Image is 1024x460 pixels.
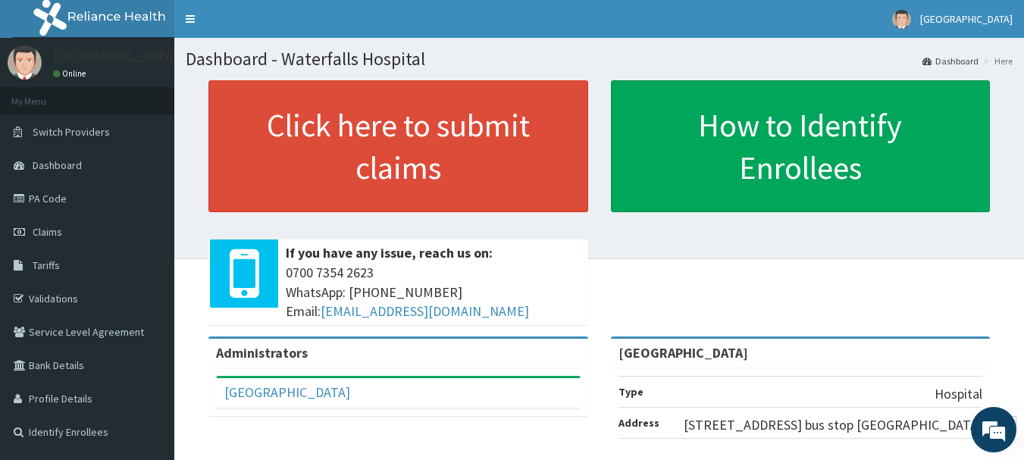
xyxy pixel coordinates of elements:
h1: Dashboard - Waterfalls Hospital [186,49,1013,69]
b: Administrators [216,344,308,361]
span: Tariffs [33,258,60,272]
a: How to Identify Enrollees [611,80,991,212]
img: User Image [8,45,42,80]
b: Address [618,416,659,430]
a: [GEOGRAPHIC_DATA] [224,383,350,401]
strong: [GEOGRAPHIC_DATA] [618,344,748,361]
img: User Image [892,10,911,29]
span: Claims [33,225,62,239]
a: Click here to submit claims [208,80,588,212]
a: Dashboard [922,55,979,67]
b: If you have any issue, reach us on: [286,244,493,261]
a: [EMAIL_ADDRESS][DOMAIN_NAME] [321,302,529,320]
p: [STREET_ADDRESS] bus stop [GEOGRAPHIC_DATA] [684,415,982,435]
span: Dashboard [33,158,82,172]
p: [GEOGRAPHIC_DATA] [53,49,178,63]
p: Hospital [935,384,982,404]
b: Type [618,385,644,399]
span: [GEOGRAPHIC_DATA] [920,12,1013,26]
span: 0700 7354 2623 WhatsApp: [PHONE_NUMBER] Email: [286,263,581,321]
span: Switch Providers [33,125,110,139]
a: Online [53,68,89,79]
li: Here [980,55,1013,67]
